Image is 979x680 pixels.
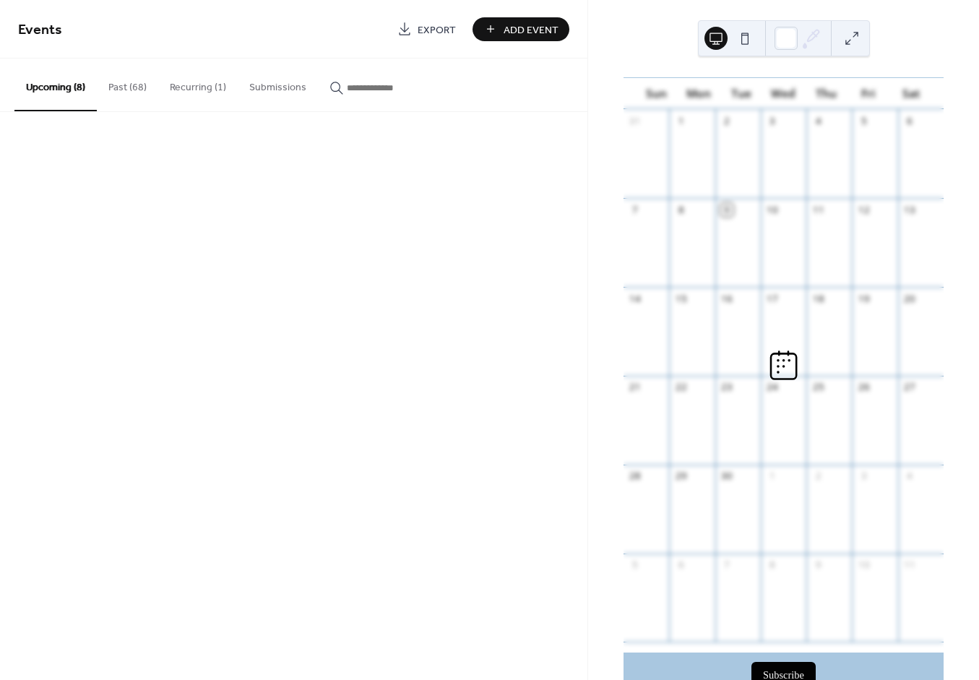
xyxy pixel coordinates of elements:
[674,559,687,572] div: 6
[629,203,642,216] div: 7
[18,16,62,44] span: Events
[858,115,871,128] div: 5
[858,381,871,394] div: 26
[629,115,642,128] div: 31
[762,78,805,109] div: Wed
[238,59,318,110] button: Submissions
[766,292,779,305] div: 17
[903,203,916,216] div: 13
[903,292,916,305] div: 20
[903,470,916,483] div: 4
[629,559,642,572] div: 5
[858,470,871,483] div: 3
[635,78,678,109] div: Sun
[766,470,779,483] div: 1
[97,59,158,110] button: Past (68)
[858,559,871,572] div: 10
[674,381,687,394] div: 22
[473,17,569,41] button: Add Event
[629,381,642,394] div: 21
[903,115,916,128] div: 6
[629,292,642,305] div: 14
[858,203,871,216] div: 12
[720,78,762,109] div: Tue
[858,292,871,305] div: 19
[811,559,824,572] div: 9
[674,470,687,483] div: 29
[674,115,687,128] div: 1
[678,78,720,109] div: Mon
[811,115,824,128] div: 4
[720,470,733,483] div: 30
[903,381,916,394] div: 27
[720,115,733,128] div: 2
[387,17,467,41] a: Export
[811,381,824,394] div: 25
[889,78,932,109] div: Sat
[811,203,824,216] div: 11
[903,559,916,572] div: 11
[14,59,97,111] button: Upcoming (8)
[766,203,779,216] div: 10
[674,203,687,216] div: 8
[848,78,890,109] div: Fri
[629,470,642,483] div: 28
[766,559,779,572] div: 8
[418,22,456,38] span: Export
[720,559,733,572] div: 7
[504,22,558,38] span: Add Event
[720,203,733,216] div: 9
[811,470,824,483] div: 2
[766,381,779,394] div: 24
[720,292,733,305] div: 16
[811,292,824,305] div: 18
[720,381,733,394] div: 23
[158,59,238,110] button: Recurring (1)
[674,292,687,305] div: 15
[805,78,848,109] div: Thu
[766,115,779,128] div: 3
